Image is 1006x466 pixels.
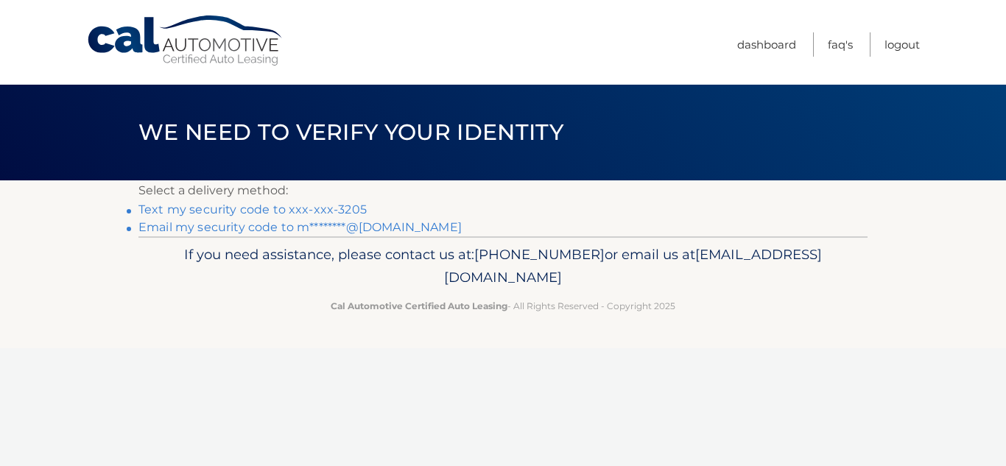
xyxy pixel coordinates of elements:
a: Dashboard [737,32,796,57]
span: [PHONE_NUMBER] [474,246,605,263]
a: Email my security code to m********@[DOMAIN_NAME] [138,220,462,234]
a: Cal Automotive [86,15,285,67]
a: FAQ's [828,32,853,57]
span: We need to verify your identity [138,119,563,146]
p: - All Rights Reserved - Copyright 2025 [148,298,858,314]
a: Logout [884,32,920,57]
p: Select a delivery method: [138,180,868,201]
strong: Cal Automotive Certified Auto Leasing [331,300,507,311]
p: If you need assistance, please contact us at: or email us at [148,243,858,290]
a: Text my security code to xxx-xxx-3205 [138,202,367,216]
